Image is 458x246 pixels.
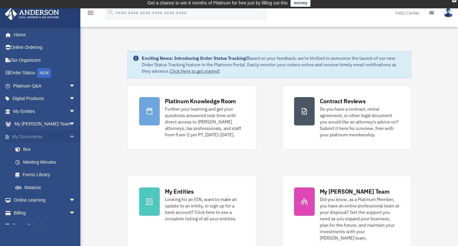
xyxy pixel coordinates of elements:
strong: Exciting News: Introducing Order Status Tracking! [142,55,247,61]
a: Meeting Minutes [9,156,85,169]
a: Order StatusNEW [4,67,85,80]
span: arrow_drop_down [69,194,82,207]
a: Digital Productsarrow_drop_down [4,92,85,105]
a: Click Here to get started! [170,68,220,74]
a: Tax Organizers [4,54,85,67]
div: Further your learning and get your questions answered real-time with direct access to [PERSON_NAM... [165,106,245,138]
a: Online Learningarrow_drop_down [4,194,85,207]
span: arrow_drop_down [69,79,82,93]
a: Platinum Knowledge Room Further your learning and get your questions answered real-time with dire... [127,85,256,150]
span: arrow_drop_up [69,130,82,143]
a: My Entitiesarrow_drop_down [4,105,85,118]
div: Looking for an EIN, want to make an update to an entity, or sign up for a bank account? Click her... [165,196,245,222]
a: Forms Library [9,169,85,181]
span: arrow_drop_down [69,118,82,131]
img: Anderson Advisors Platinum Portal [3,8,61,20]
span: arrow_drop_down [69,92,82,105]
div: Platinum Knowledge Room [165,97,236,105]
div: Did you know, as a Platinum Member, you have an entire professional team at your disposal? Get th... [320,196,400,241]
a: Events Calendar [4,219,85,232]
div: My [PERSON_NAME] Team [320,187,390,196]
a: Home [4,28,82,41]
span: arrow_drop_down [69,206,82,220]
img: User Pic [444,8,453,17]
a: My Documentsarrow_drop_up [4,130,85,143]
div: Based on your feedback, we're thrilled to announce the launch of our new Order Status Tracking fe... [142,55,406,74]
a: Platinum Q&Aarrow_drop_down [4,79,85,92]
a: Box [9,143,85,156]
div: Contract Reviews [320,97,366,105]
a: Contract Reviews Do you have a contract, rental agreement, or other legal document you would like... [282,85,411,150]
a: Online Ordering [4,41,85,54]
div: NEW [37,68,51,78]
span: arrow_drop_down [69,105,82,118]
a: menu [87,11,94,17]
a: Notarize [9,181,85,194]
a: Billingarrow_drop_down [4,206,85,219]
div: Do you have a contract, rental agreement, or other legal document you would like an attorney's ad... [320,106,400,138]
i: menu [87,9,94,17]
div: My Entities [165,187,194,196]
a: My [PERSON_NAME] Teamarrow_drop_down [4,118,85,131]
i: search [107,9,114,16]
